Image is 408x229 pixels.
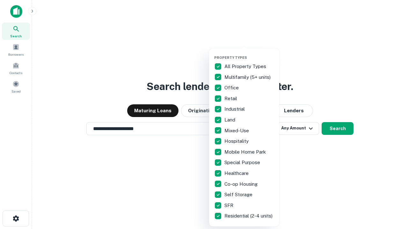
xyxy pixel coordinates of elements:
p: Land [224,116,237,124]
p: Mobile Home Park [224,148,267,156]
p: All Property Types [224,63,267,70]
p: Hospitality [224,137,250,145]
p: Industrial [224,105,246,113]
iframe: Chat Widget [376,178,408,209]
p: SFR [224,202,235,209]
span: Property Types [214,56,247,59]
p: Office [224,84,240,92]
p: Mixed-Use [224,127,250,135]
p: Co-op Housing [224,180,259,188]
p: Healthcare [224,170,250,177]
p: Multifamily (5+ units) [224,73,272,81]
p: Residential (2-4 units) [224,212,274,220]
p: Retail [224,95,238,102]
p: Special Purpose [224,159,261,166]
p: Self Storage [224,191,254,198]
